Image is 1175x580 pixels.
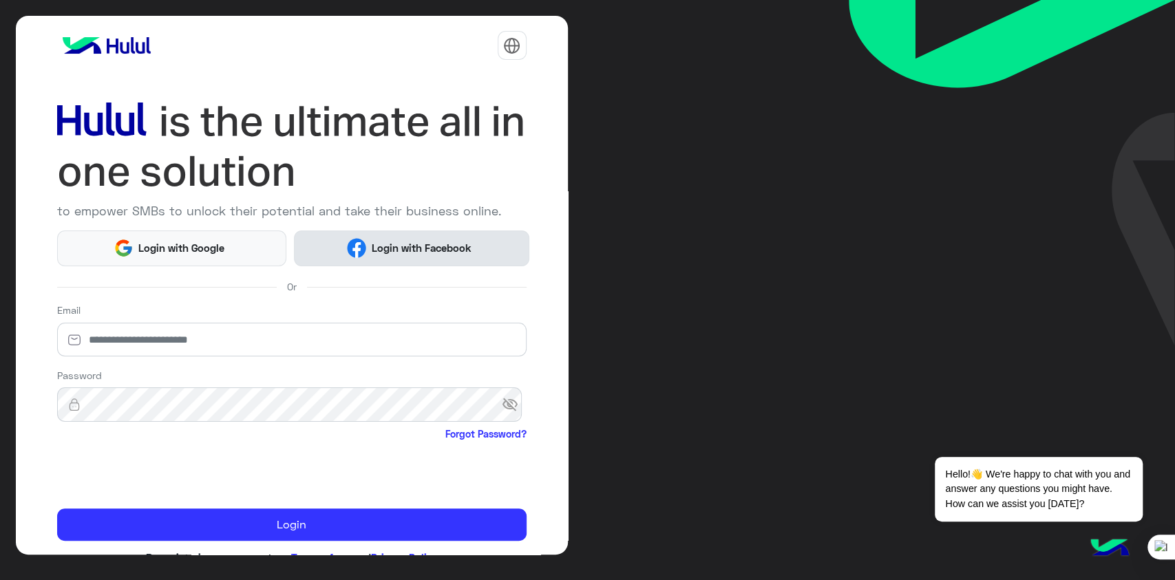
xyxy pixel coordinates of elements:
img: hulul-logo.png [1086,525,1134,573]
span: By registering, you accept our [146,551,291,563]
button: Login with Facebook [294,230,529,266]
a: Forgot Password? [445,427,527,441]
img: Facebook [347,238,367,258]
a: Privacy Policy [371,551,438,563]
img: lock [57,398,92,411]
img: tab [503,37,520,54]
img: hululLoginTitle_EN.svg [57,96,527,197]
span: and [353,551,371,563]
span: Hello!👋 We're happy to chat with you and answer any questions you might have. How can we assist y... [935,457,1142,522]
span: Login with Google [134,240,230,256]
span: Or [287,279,297,294]
img: logo [57,32,156,59]
iframe: reCAPTCHA [57,444,266,498]
span: visibility_off [502,392,527,417]
img: Google [114,238,134,258]
button: Login with Google [57,230,287,266]
img: email [57,333,92,347]
label: Password [57,368,102,383]
p: to empower SMBs to unlock their potential and take their business online. [57,202,527,220]
label: Email [57,303,81,317]
a: Terms of use [291,551,353,563]
button: Login [57,508,527,541]
span: Login with Facebook [366,240,476,256]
